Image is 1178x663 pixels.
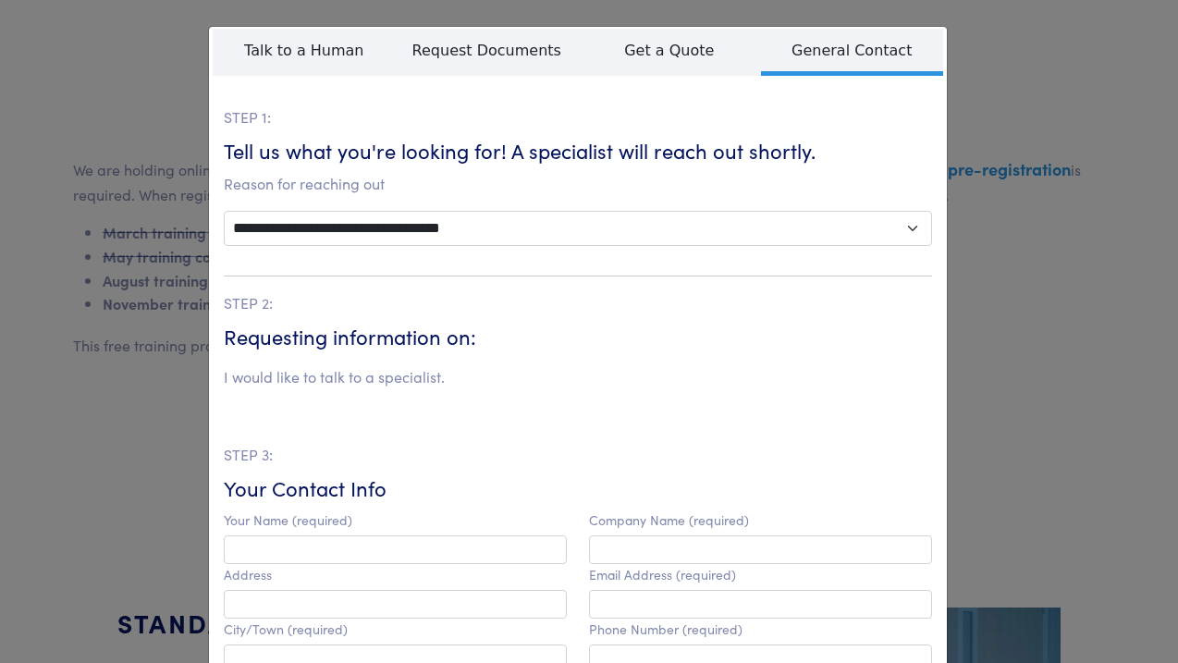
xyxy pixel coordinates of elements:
h6: Your Contact Info [224,474,932,503]
label: City/Town (required) [224,621,348,637]
span: Get a Quote [578,29,761,71]
h6: Tell us what you're looking for! A specialist will reach out shortly. [224,137,932,166]
span: Talk to a Human [213,29,396,71]
label: Address [224,567,272,583]
h6: Requesting information on: [224,323,932,351]
span: Request Documents [396,29,579,71]
label: Email Address (required) [589,567,736,583]
label: Company Name (required) [589,512,749,528]
span: General Contact [761,29,944,76]
label: Your Name (required) [224,512,352,528]
label: Phone Number (required) [589,621,742,637]
p: Reason for reaching out [224,172,932,196]
p: STEP 1: [224,105,932,129]
li: I would like to talk to a specialist. [224,365,445,389]
p: STEP 3: [224,443,932,467]
p: STEP 2: [224,291,932,315]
